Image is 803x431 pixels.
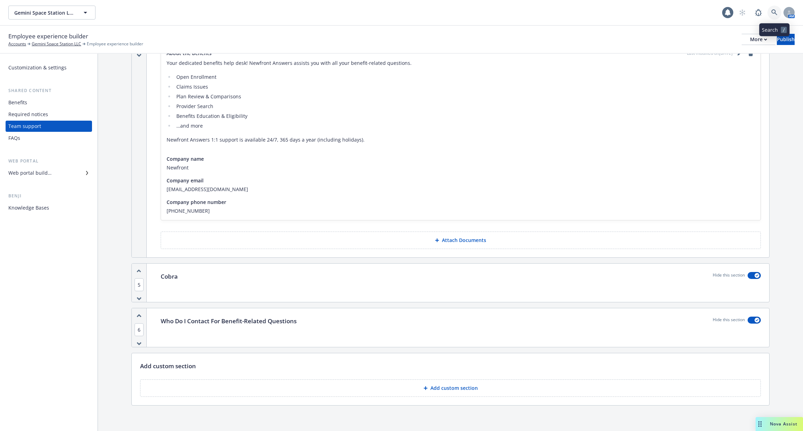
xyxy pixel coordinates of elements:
a: Web portal builder [6,167,92,179]
span: Company email [167,177,204,184]
div: Drag to move [756,417,764,431]
button: Gemini Space Station LLC [8,6,95,20]
p: Add custom section [430,385,478,392]
div: Benefits [8,97,27,108]
span: [PHONE_NUMBER] [167,207,755,214]
button: More [742,34,775,45]
li: …and more [174,122,755,130]
p: Hide this section [713,272,745,281]
span: Company name [167,155,204,162]
button: Nova Assist [756,417,803,431]
div: More [750,34,767,45]
span: [EMAIL_ADDRESS][DOMAIN_NAME] [167,186,755,193]
button: 5 [135,281,144,288]
span: Employee experience builder [8,32,88,41]
a: Accounts [8,41,26,47]
li: Benefits Education & Eligibility [174,112,755,120]
li: Plan Review & Comparisons [174,92,755,101]
div: FAQs [8,133,20,144]
div: Shared content [6,87,92,94]
div: Knowledge Bases [8,202,49,213]
a: Start snowing [735,6,749,20]
span: 6 [135,323,144,336]
li: Provider Search [174,102,755,111]
span: Employee experience builder [87,41,143,47]
a: Required notices [6,109,92,120]
div: Web portal builder [8,167,52,179]
div: Team support [8,121,41,132]
p: Newfront Answers 1:1 support is available 24/7, 365 days a year (including holidays). [167,136,755,144]
a: Report a Bug [751,6,765,20]
button: 6 [135,326,144,333]
a: Customization & settings [6,62,92,73]
button: Add custom section [140,379,761,397]
p: Attach Documents [442,237,486,244]
div: Customization & settings [8,62,67,73]
a: Benefits [6,97,92,108]
p: Add custom section [140,362,196,371]
a: Search [767,6,781,20]
div: Web portal [6,158,92,165]
a: FAQs [6,133,92,144]
a: Gemini Space Station LLC [32,41,81,47]
a: Knowledge Bases [6,202,92,213]
p: Who Do I Contact For Benefit-Related Questions [161,317,297,326]
span: Gemini Space Station LLC [14,9,75,16]
span: Nova Assist [770,421,797,427]
button: Publish [777,34,795,45]
div: Benji [6,192,92,199]
p: Hide this section [713,317,745,326]
li: Claims Issues [174,83,755,91]
button: Attach Documents [161,232,761,249]
a: Team support [6,121,92,132]
span: Company phone number [167,198,226,206]
p: Your dedicated benefits help desk! Newfront Answers assists you with all your benefit-related que... [167,59,755,67]
li: Open Enrollment [174,73,755,81]
span: Newfront [167,164,755,171]
span: 5 [135,278,144,291]
div: Required notices [8,109,48,120]
p: Cobra [161,272,178,281]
